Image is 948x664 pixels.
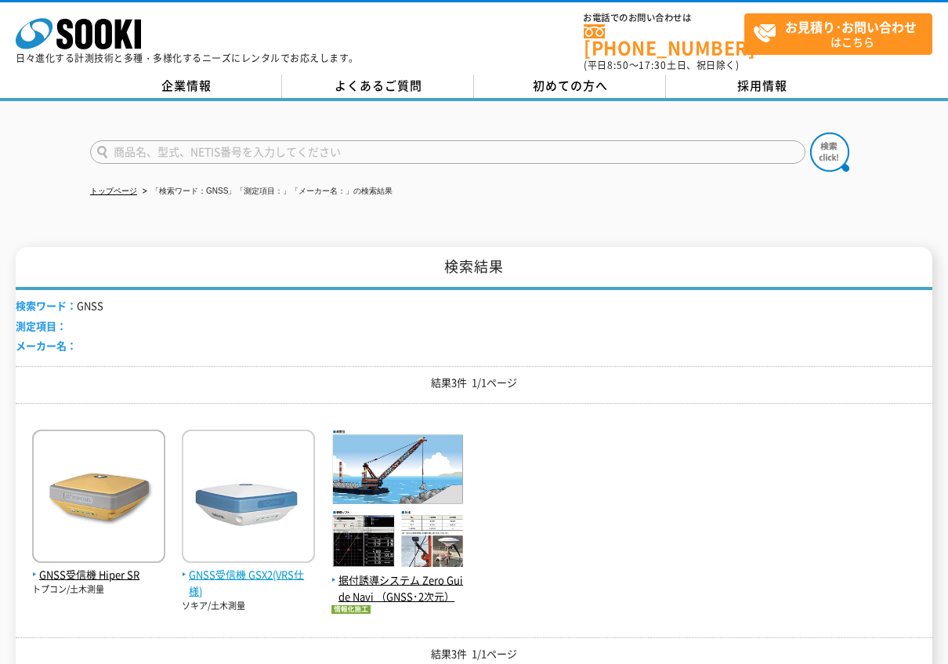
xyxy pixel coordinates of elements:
[753,14,932,53] span: はこちら
[90,74,282,98] a: 企業情報
[32,583,165,597] p: トプコン/土木測量
[533,77,608,94] span: 初めての方へ
[16,247,932,290] h1: 検索結果
[810,132,849,172] img: btn_search.png
[785,17,917,36] strong: お見積り･お問い合わせ
[584,24,744,56] a: [PHONE_NUMBER]
[474,74,666,98] a: 初めての方へ
[639,58,667,72] span: 17:30
[666,74,858,98] a: 採用情報
[90,187,137,195] a: トップページ
[584,13,744,23] span: お電話でのお問い合わせは
[584,58,739,72] span: (平日 ～ 土日、祝日除く)
[331,430,465,572] img: 据付誘導システム Zero Guide Navi （GNSS･2次元）
[16,375,932,391] p: 結果3件 1/1ページ
[32,550,165,583] a: GNSS受信機 Hiper SR
[182,567,315,600] span: GNSS受信機 GSX2(VRS仕様)
[16,298,77,313] span: 検索ワード：
[282,74,474,98] a: よくあるご質問
[16,646,932,662] p: 結果3件 1/1ページ
[16,318,67,333] span: 測定項目：
[139,183,393,200] li: 「検索ワード：GNSS」「測定項目：」「メーカー名：」の検索結果
[16,53,359,63] p: 日々進化する計測技術と多種・多様化するニーズにレンタルでお応えします。
[16,298,103,314] li: GNSS
[331,605,371,614] img: 情報化施工
[331,556,465,604] a: 据付誘導システム Zero Guide Navi （GNSS･2次元）
[90,140,805,164] input: 商品名、型式、NETIS番号を入力してください
[16,338,77,353] span: メーカー名：
[182,550,315,599] a: GNSS受信機 GSX2(VRS仕様)
[607,58,629,72] span: 8:50
[182,430,315,567] img: GSX2(VRS仕様)
[182,600,315,613] p: ソキア/土木測量
[331,572,465,605] span: 据付誘導システム Zero Guide Navi （GNSS･2次元）
[32,567,165,583] span: GNSS受信機 Hiper SR
[744,13,932,55] a: お見積り･お問い合わせはこちら
[32,430,165,567] img: Hiper SR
